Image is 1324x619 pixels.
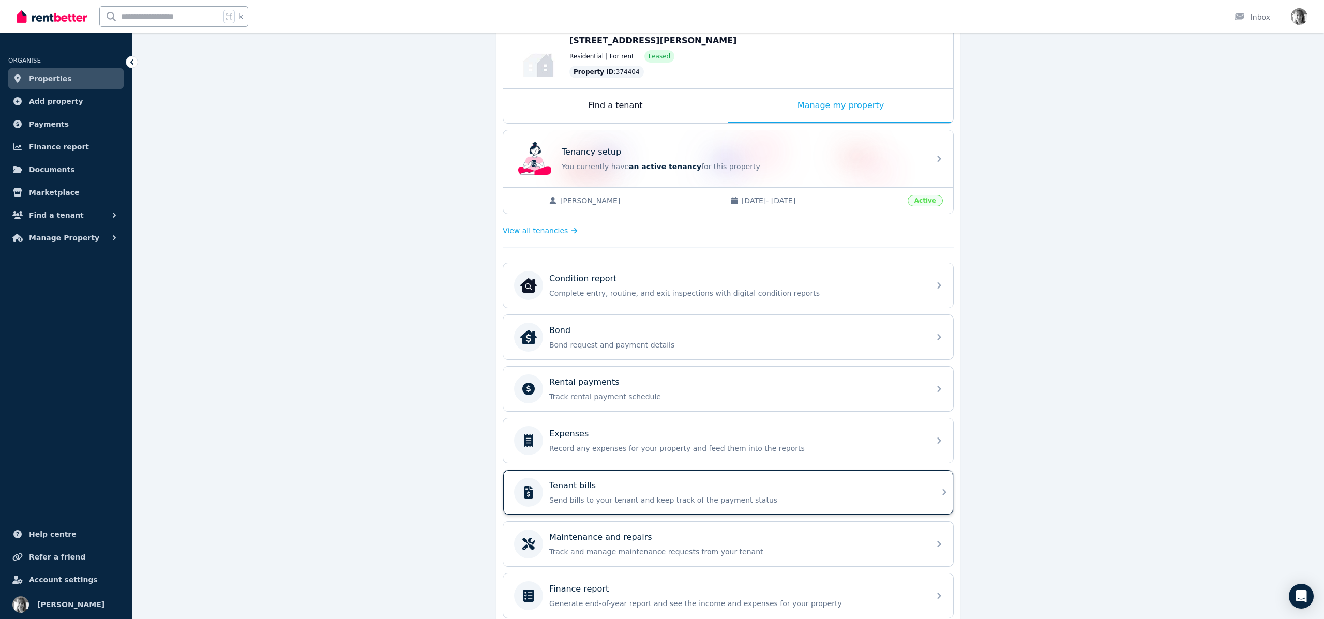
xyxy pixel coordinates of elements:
[29,72,72,85] span: Properties
[549,495,924,505] p: Send bills to your tenant and keep track of the payment status
[29,528,77,540] span: Help centre
[29,163,75,176] span: Documents
[562,146,621,158] p: Tenancy setup
[1291,8,1307,25] img: Annemarie Gaskin
[549,583,609,595] p: Finance report
[549,391,924,402] p: Track rental payment schedule
[8,547,124,567] a: Refer a friend
[549,340,924,350] p: Bond request and payment details
[8,524,124,545] a: Help centre
[549,531,652,543] p: Maintenance and repairs
[560,195,720,206] span: [PERSON_NAME]
[549,443,924,454] p: Record any expenses for your property and feed them into the reports
[569,66,644,78] div: : 374404
[29,186,79,199] span: Marketplace
[629,162,701,171] span: an active tenancy
[908,195,943,206] span: Active
[8,159,124,180] a: Documents
[728,89,953,123] div: Manage my property
[549,376,620,388] p: Rental payments
[503,263,953,308] a: Condition reportCondition reportComplete entry, routine, and exit inspections with digital condit...
[503,522,953,566] a: Maintenance and repairsTrack and manage maintenance requests from your tenant
[549,547,924,557] p: Track and manage maintenance requests from your tenant
[1289,584,1314,609] div: Open Intercom Messenger
[562,161,924,172] p: You currently have for this property
[549,428,589,440] p: Expenses
[12,596,29,613] img: Annemarie Gaskin
[503,315,953,359] a: BondBondBond request and payment details
[574,68,614,76] span: Property ID
[649,52,670,61] span: Leased
[503,573,953,618] a: Finance reportGenerate end-of-year report and see the income and expenses for your property
[503,367,953,411] a: Rental paymentsTrack rental payment schedule
[8,91,124,112] a: Add property
[37,598,104,611] span: [PERSON_NAME]
[503,225,578,236] a: View all tenancies
[8,137,124,157] a: Finance report
[8,182,124,203] a: Marketplace
[520,277,537,294] img: Condition report
[520,329,537,345] img: Bond
[503,89,728,123] div: Find a tenant
[29,573,98,586] span: Account settings
[29,551,85,563] span: Refer a friend
[549,479,596,492] p: Tenant bills
[503,470,953,515] a: Tenant billsSend bills to your tenant and keep track of the payment status
[503,418,953,463] a: ExpensesRecord any expenses for your property and feed them into the reports
[1234,12,1270,22] div: Inbox
[8,569,124,590] a: Account settings
[29,232,99,244] span: Manage Property
[742,195,901,206] span: [DATE] - [DATE]
[8,114,124,134] a: Payments
[239,12,243,21] span: k
[549,598,924,609] p: Generate end-of-year report and see the income and expenses for your property
[549,273,616,285] p: Condition report
[8,57,41,64] span: ORGANISE
[549,324,570,337] p: Bond
[29,141,89,153] span: Finance report
[503,225,568,236] span: View all tenancies
[549,288,924,298] p: Complete entry, routine, and exit inspections with digital condition reports
[17,9,87,24] img: RentBetter
[569,36,736,46] span: [STREET_ADDRESS][PERSON_NAME]
[8,68,124,89] a: Properties
[518,142,551,175] img: Tenancy setup
[569,52,634,61] span: Residential | For rent
[8,228,124,248] button: Manage Property
[503,130,953,187] a: Tenancy setupTenancy setupYou currently havean active tenancyfor this property
[8,205,124,225] button: Find a tenant
[29,118,69,130] span: Payments
[29,95,83,108] span: Add property
[29,209,84,221] span: Find a tenant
